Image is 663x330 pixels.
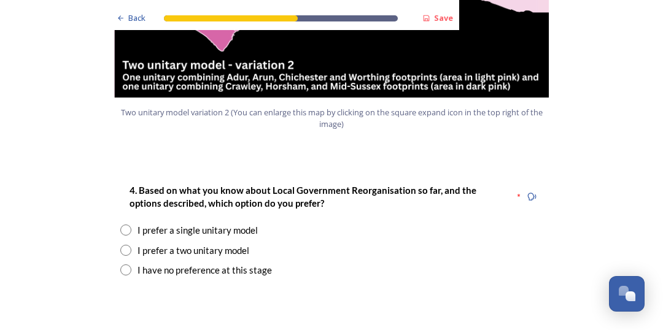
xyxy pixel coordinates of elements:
[609,276,645,312] button: Open Chat
[120,107,543,130] span: Two unitary model variation 2 (You can enlarge this map by clicking on the square expand icon in ...
[138,223,258,237] div: I prefer a single unitary model
[434,12,453,23] strong: Save
[138,244,249,258] div: I prefer a two unitary model
[130,185,478,209] strong: 4. Based on what you know about Local Government Reorganisation so far, and the options described...
[128,12,145,24] span: Back
[138,263,272,277] div: I have no preference at this stage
